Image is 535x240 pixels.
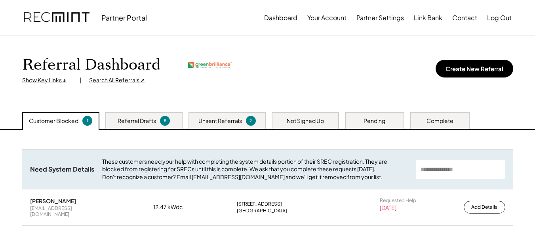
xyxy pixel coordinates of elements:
[264,10,297,26] button: Dashboard
[84,118,91,124] div: 1
[24,4,89,31] img: recmint-logotype%403x.png
[307,10,347,26] button: Your Account
[22,76,72,84] div: Show Key Links ↓
[380,197,416,204] div: Requested Help
[30,165,94,174] div: Need System Details
[452,10,477,26] button: Contact
[436,60,513,77] button: Create New Referral
[188,62,232,68] img: greenbrilliance.png
[161,118,169,124] div: 5
[364,117,385,125] div: Pending
[102,158,408,181] div: These customers need your help with completing the system details portion of their SREC registrat...
[414,10,442,26] button: Link Bank
[89,76,145,84] div: Search All Referrals ↗
[29,117,78,125] div: Customer Blocked
[356,10,404,26] button: Partner Settings
[118,117,156,125] div: Referral Drafts
[101,13,147,22] div: Partner Portal
[247,118,255,124] div: 2
[487,10,512,26] button: Log Out
[237,201,282,207] div: [STREET_ADDRESS]
[287,117,324,125] div: Not Signed Up
[464,201,505,214] button: Add Details
[426,117,453,125] div: Complete
[198,117,242,125] div: Unsent Referrals
[380,204,396,212] div: [DATE]
[30,205,109,217] div: [EMAIL_ADDRESS][DOMAIN_NAME]
[237,208,287,214] div: [GEOGRAPHIC_DATA]
[153,203,193,211] div: 12.47 kWdc
[22,56,160,74] h1: Referral Dashboard
[30,197,76,204] div: [PERSON_NAME]
[80,76,81,84] div: |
